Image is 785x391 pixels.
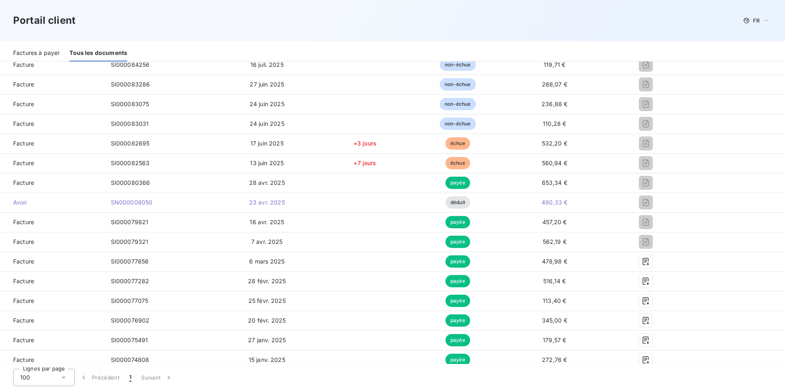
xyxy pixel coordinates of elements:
[7,80,98,89] span: Facture
[7,179,98,187] span: Facture
[111,81,150,88] span: SI000083286
[7,139,98,148] span: Facture
[542,159,567,166] span: 560,94 €
[7,356,98,364] span: Facture
[129,373,131,382] span: 1
[542,218,567,225] span: 457,20 €
[251,238,283,245] span: 7 avr. 2025
[111,159,150,166] span: SI000082563
[543,277,566,284] span: 516,14 €
[69,44,127,61] div: Tous les documents
[249,258,285,265] span: 6 mars 2025
[542,199,567,206] span: 490,33 €
[7,257,98,266] span: Facture
[249,356,285,363] span: 15 janv. 2025
[445,137,470,150] span: échue
[7,336,98,344] span: Facture
[440,98,475,110] span: non-échue
[543,120,566,127] span: 110,28 €
[250,120,285,127] span: 24 juin 2025
[111,238,149,245] span: SI000079321
[111,356,149,363] span: SI000074808
[440,59,475,71] span: non-échue
[111,218,149,225] span: SI000079821
[353,140,376,147] span: +3 jours
[250,159,284,166] span: 13 juin 2025
[7,238,98,246] span: Facture
[542,258,567,265] span: 478,98 €
[353,159,376,166] span: +7 jours
[440,78,475,91] span: non-échue
[111,140,150,147] span: SI000082695
[445,255,470,268] span: payée
[543,238,567,245] span: 562,19 €
[111,277,149,284] span: SI000077282
[111,179,150,186] span: SI000080366
[543,336,566,343] span: 179,57 €
[445,216,470,228] span: payée
[13,13,76,28] h3: Portail client
[13,44,60,61] div: Factures à payer
[445,236,470,248] span: payée
[124,369,136,386] button: 1
[20,373,30,382] span: 100
[543,297,566,304] span: 113,40 €
[7,277,98,285] span: Facture
[445,354,470,366] span: payée
[111,258,149,265] span: SI000077656
[111,297,149,304] span: SI000077075
[248,317,286,324] span: 20 févr. 2025
[111,100,149,107] span: SI000083075
[7,297,98,305] span: Facture
[542,317,567,324] span: 345,00 €
[7,120,98,128] span: Facture
[544,61,565,68] span: 119,71 €
[249,199,285,206] span: 23 avr. 2025
[542,140,567,147] span: 532,20 €
[248,277,286,284] span: 28 févr. 2025
[111,199,153,206] span: SN000008050
[250,61,284,68] span: 16 juil. 2025
[7,198,98,207] span: Avoir
[111,336,148,343] span: SI000075491
[542,179,567,186] span: 653,34 €
[250,140,284,147] span: 17 juin 2025
[7,61,98,69] span: Facture
[445,196,470,209] span: déduit
[542,356,567,363] span: 272,76 €
[7,316,98,325] span: Facture
[250,218,284,225] span: 16 avr. 2025
[542,100,567,107] span: 236,88 €
[250,81,284,88] span: 27 juin 2025
[753,17,760,24] span: FR
[111,120,149,127] span: SI000083031
[111,317,150,324] span: SI000076902
[111,61,150,68] span: SI000084256
[75,369,124,386] button: Précédent
[248,297,286,304] span: 25 févr. 2025
[136,369,178,386] button: Suivant
[7,218,98,226] span: Facture
[250,100,285,107] span: 24 juin 2025
[445,295,470,307] span: payée
[445,314,470,327] span: payée
[445,177,470,189] span: payée
[542,81,567,88] span: 268,07 €
[445,157,470,169] span: échue
[7,100,98,108] span: Facture
[445,275,470,287] span: payée
[249,179,285,186] span: 28 avr. 2025
[248,336,286,343] span: 27 janv. 2025
[7,159,98,167] span: Facture
[440,118,475,130] span: non-échue
[445,334,470,346] span: payée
